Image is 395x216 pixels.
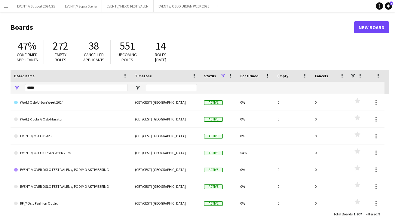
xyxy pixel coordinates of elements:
[390,2,393,5] span: 1
[237,111,274,127] div: 0%
[89,39,99,53] span: 38
[131,161,201,178] div: (CET/CEST) [GEOGRAPHIC_DATA]
[204,201,223,206] span: Active
[274,94,311,111] div: 0
[311,161,348,178] div: 0
[14,128,128,145] a: EVENT // OSLO BØRS
[311,128,348,144] div: 0
[25,84,128,91] input: Board name Filter Input
[155,52,167,62] span: Roles [DATE]
[14,178,128,195] a: EVENT // OVER OSLO FESTIVALEN // PODIMO AKTIVISERING
[14,111,128,128] a: (WAL) Ricola // Oslo Maraton
[237,145,274,161] div: 54%
[11,23,354,32] h1: Boards
[204,168,223,172] span: Active
[311,145,348,161] div: 0
[131,195,201,211] div: (CET/CEST) [GEOGRAPHIC_DATA]
[135,74,152,78] span: Timezone
[131,111,201,127] div: (CET/CEST) [GEOGRAPHIC_DATA]
[131,178,201,195] div: (CET/CEST) [GEOGRAPHIC_DATA]
[60,0,102,12] button: EVENT // Sopra Steria
[135,85,140,90] button: Open Filter Menu
[131,94,201,111] div: (CET/CEST) [GEOGRAPHIC_DATA]
[311,111,348,127] div: 0
[83,52,105,62] span: Cancelled applicants
[237,161,274,178] div: 0%
[53,39,68,53] span: 272
[385,2,392,10] a: 1
[204,117,223,122] span: Active
[55,52,66,62] span: Empty roles
[274,178,311,195] div: 0
[102,0,154,12] button: EVENT // MEKO FESTIVALEN
[14,74,35,78] span: Board name
[204,74,216,78] span: Status
[155,39,166,53] span: 14
[14,161,128,178] a: EVENT // OVER OSLO FESTIVALEN // PODIMO AKTIVISERING
[131,145,201,161] div: (CET/CEST) [GEOGRAPHIC_DATA]
[12,0,60,12] button: EVENT // Support 2024/25
[311,94,348,111] div: 0
[204,151,223,155] span: Active
[237,195,274,211] div: 0%
[274,128,311,144] div: 0
[120,39,135,53] span: 551
[311,195,348,211] div: 0
[237,94,274,111] div: 0%
[118,52,137,62] span: Upcoming roles
[14,94,128,111] a: (WAL) Oslo Urban Week 2024
[237,178,274,195] div: 0%
[146,84,197,91] input: Timezone Filter Input
[277,74,288,78] span: Empty
[274,145,311,161] div: 0
[18,39,36,53] span: 47%
[131,128,201,144] div: (CET/CEST) [GEOGRAPHIC_DATA]
[17,52,38,62] span: Confirmed applicants
[14,145,128,161] a: EVENT // OSLO URBAN WEEK 2025
[240,74,259,78] span: Confirmed
[154,0,214,12] button: EVENT // OSLO URBAN WEEK 2025
[311,178,348,195] div: 0
[274,111,311,127] div: 0
[315,74,328,78] span: Cancels
[354,21,389,33] a: New Board
[204,184,223,189] span: Active
[204,134,223,138] span: Active
[14,85,20,90] button: Open Filter Menu
[237,128,274,144] div: 0%
[204,100,223,105] span: Active
[274,161,311,178] div: 0
[14,195,128,212] a: RF // Oslo Fashion Outlet
[274,195,311,211] div: 0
